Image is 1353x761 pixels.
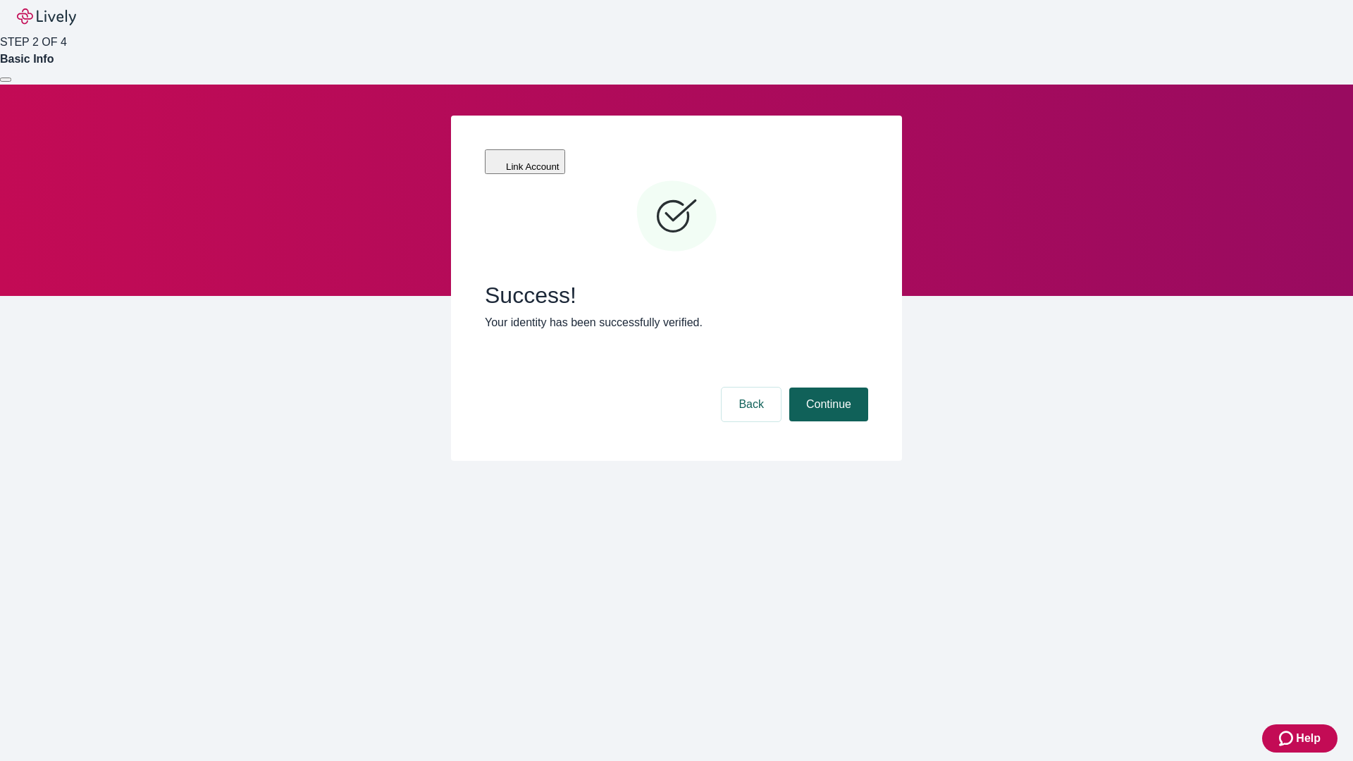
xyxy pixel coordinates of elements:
button: Continue [789,388,868,421]
span: Help [1296,730,1321,747]
svg: Zendesk support icon [1279,730,1296,747]
p: Your identity has been successfully verified. [485,314,868,331]
img: Lively [17,8,76,25]
button: Link Account [485,149,565,174]
button: Back [722,388,781,421]
svg: Checkmark icon [634,175,719,259]
button: Zendesk support iconHelp [1262,724,1337,753]
span: Success! [485,282,868,309]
